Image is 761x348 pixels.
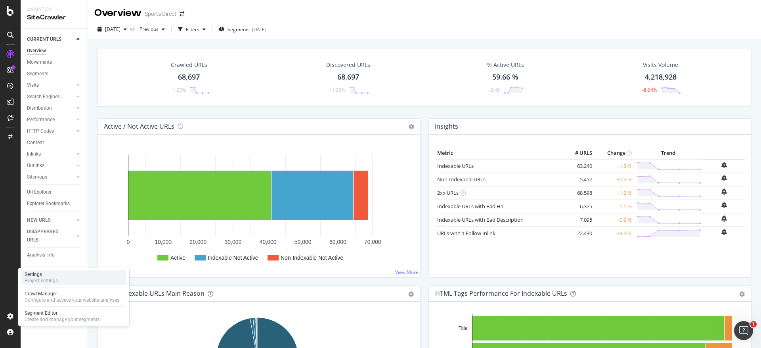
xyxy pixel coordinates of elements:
[337,72,359,82] div: 68,697
[634,147,703,159] th: Trend
[437,162,474,169] a: Indexable URLs
[437,203,503,210] a: Indexable URLs with Bad H1
[27,58,82,67] a: Movements
[734,321,753,340] iframe: Intercom live chat
[27,6,81,13] div: Analytics
[27,104,74,112] a: Distribution
[27,81,39,89] div: Visits
[27,58,52,67] div: Movements
[27,162,74,170] a: Outlinks
[294,239,312,245] text: 50,000
[27,70,48,78] div: Segments
[27,251,82,259] a: Analysis Info
[136,26,159,32] span: Previous
[175,23,209,36] button: Filters
[326,61,370,69] div: Discovered URLs
[721,188,727,195] div: bell-plus
[27,139,44,147] div: Content
[562,186,594,200] td: 68,598
[435,147,562,159] th: Metric
[27,81,74,89] a: Visits
[27,70,82,78] a: Segments
[562,159,594,173] td: 63,240
[94,6,141,20] div: Overview
[594,147,634,159] th: Change
[27,188,82,196] a: Url Explorer
[27,216,50,224] div: NEW URLS
[750,321,757,327] span: 1
[594,159,634,173] td: +1.3 %
[27,93,60,101] div: Search Engines
[27,173,47,181] div: Sitemaps
[216,23,270,36] button: Segments[DATE]
[408,291,414,297] div: gear
[364,239,381,245] text: 70,000
[27,127,74,135] a: HTTP Codes
[594,226,634,240] td: +4.2 %
[437,189,459,196] a: 2xx URLs
[27,228,74,244] a: DISAPPEARED URLS
[437,230,495,237] a: URLs with 1 Follow Inlink
[594,186,634,200] td: +1.2 %
[27,47,82,55] a: Overview
[721,229,727,235] div: bell-plus
[487,61,524,69] div: % Active URLs
[25,291,119,297] div: Crawl Manager
[562,213,594,226] td: 7,095
[281,255,343,261] text: Non-Indexable Not Active
[25,271,58,278] div: Settings
[105,26,120,32] span: 2025 Sep. 28th
[180,11,184,17] div: arrow-right-arrow-left
[170,87,186,93] div: +1.23%
[27,150,74,158] a: Inlinks
[459,325,468,331] text: Title
[25,316,100,323] div: Create and manage your segments
[643,61,678,69] div: Visits Volume
[27,150,41,158] div: Inlinks
[594,213,634,226] td: -0.9 %
[252,26,266,33] div: [DATE]
[94,23,130,36] button: [DATE]
[136,23,168,36] button: Previous
[437,216,524,223] a: Indexable URLs with Bad Description
[21,270,126,285] a: SettingsProject settings
[27,139,82,147] a: Content
[21,290,126,304] a: Crawl ManagerConfigure and access your website analyses
[27,200,82,208] a: Explorer Bookmarks
[225,239,242,245] text: 30,000
[170,255,185,261] text: Active
[27,200,70,208] div: Explorer Bookmarks
[27,162,44,170] div: Outlinks
[562,147,594,159] th: # URLS
[594,173,634,186] td: +0.6 %
[178,72,200,82] div: 68,697
[562,173,594,186] td: 5,457
[721,215,727,222] div: bell-plus
[395,269,419,276] a: View More
[27,116,55,124] div: Performance
[489,87,500,93] div: -2.40
[27,35,74,44] a: CURRENT URLS
[492,72,518,82] div: 59.66 %
[21,309,126,323] a: Segment EditorCreate and manage your segments
[721,202,727,208] div: bell-plus
[27,251,55,259] div: Analysis Info
[155,239,172,245] text: 10,000
[127,239,130,245] text: 0
[329,239,346,245] text: 60,000
[721,175,727,181] div: bell-plus
[27,228,67,244] div: DISAPPEARED URLS
[27,127,54,135] div: HTTP Codes
[104,289,205,297] div: Non-Indexable URLs Main Reason
[27,188,52,196] div: Url Explorer
[27,216,74,224] a: NEW URLS
[27,35,61,44] div: CURRENT URLS
[437,176,486,183] a: Non-Indexable URLs
[25,278,58,284] div: Project settings
[260,239,277,245] text: 40,000
[104,147,410,271] svg: A chart.
[130,25,136,32] span: vs
[25,297,119,303] div: Configure and access your website analyses
[721,162,727,168] div: bell-plus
